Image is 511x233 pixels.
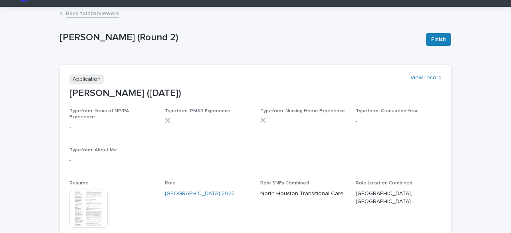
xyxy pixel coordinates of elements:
[165,181,176,186] span: Role
[356,117,442,126] p: -
[69,156,442,164] p: -
[69,88,442,99] p: [PERSON_NAME] ([DATE])
[69,74,104,84] p: Application
[260,109,345,114] span: Typeform: Nursing Home Experience
[69,123,155,131] p: -
[69,181,89,186] span: Resume
[60,32,420,43] p: [PERSON_NAME] (Round 2)
[66,8,119,18] a: Back toInterviewers
[426,33,451,46] button: Finish
[260,190,346,198] p: North Houston Transitional Care
[356,181,412,186] span: Role Location Combined
[260,181,309,186] span: Role SNFs Combined
[431,35,446,43] span: Finish
[410,74,442,81] a: View record
[165,190,235,198] a: [GEOGRAPHIC_DATA] 2025
[356,109,418,114] span: Typeform: Graduation Year
[165,109,230,114] span: Typeform: PM&R Experience
[69,148,117,153] span: Typeform: About Me
[69,109,129,119] span: Typeform: Years of NP/PA Experience
[356,190,442,206] p: [GEOGRAPHIC_DATA], [GEOGRAPHIC_DATA]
